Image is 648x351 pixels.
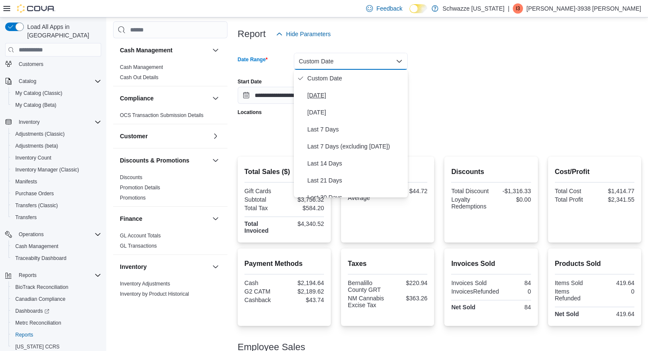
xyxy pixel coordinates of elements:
span: Dashboards [12,306,101,316]
span: Operations [19,231,44,238]
div: G2 CATM [244,288,283,295]
div: $2,194.64 [286,280,324,286]
div: $43.74 [286,297,324,303]
div: $0.00 [493,196,531,203]
a: Promotion Details [120,185,160,191]
span: Inventory Manager (Classic) [15,166,79,173]
div: Gift Cards [244,188,283,194]
button: Reports [15,270,40,280]
div: $4,340.52 [286,220,324,227]
span: Cash Management [12,241,101,251]
a: GL Transactions [120,243,157,249]
span: Reports [19,272,37,279]
span: Adjustments (Classic) [12,129,101,139]
div: Select listbox [294,70,408,197]
div: Total Tax [244,205,283,211]
button: Transfers (Classic) [9,200,105,211]
button: Reports [2,269,105,281]
span: Adjustments (beta) [12,141,101,151]
span: Canadian Compliance [15,296,65,302]
span: Transfers [12,212,101,223]
div: Items Refunded [555,288,593,302]
h3: Cash Management [120,46,173,54]
h3: Report [238,29,266,39]
h3: Compliance [120,94,153,103]
div: $3,756.32 [286,196,324,203]
button: My Catalog (Classic) [9,87,105,99]
div: -$1,316.33 [493,188,531,194]
div: 419.64 [596,280,634,286]
a: Metrc Reconciliation [12,318,65,328]
span: Adjustments (beta) [15,143,58,149]
button: Customers [2,58,105,70]
div: Total Cost [555,188,593,194]
span: Last 21 Days [307,175,404,185]
strong: Net Sold [451,304,475,311]
span: Traceabilty Dashboard [15,255,66,262]
a: Inventory by Product Historical [120,291,189,297]
h2: Taxes [348,259,427,269]
div: 0 [596,288,634,295]
span: Hide Parameters [286,30,331,38]
div: $584.20 [286,205,324,211]
span: Metrc Reconciliation [15,320,61,326]
div: Items Sold [555,280,593,286]
span: Transfers (Classic) [12,200,101,211]
span: Catalog [19,78,36,85]
h2: Products Sold [555,259,634,269]
div: Total Discount [451,188,489,194]
button: Discounts & Promotions [120,156,209,165]
button: Customer [120,132,209,140]
span: Last 7 Days [307,124,404,134]
button: Operations [2,228,105,240]
div: $363.26 [389,295,428,302]
a: Adjustments (Classic) [12,129,68,139]
span: My Catalog (Classic) [15,90,63,97]
div: $2,341.55 [596,196,634,203]
a: Cash Out Details [120,74,159,80]
p: [PERSON_NAME]-3938 [PERSON_NAME] [526,3,641,14]
button: Canadian Compliance [9,293,105,305]
span: Last 30 Days [307,192,404,203]
label: Locations [238,109,262,116]
span: GL Transactions [120,243,157,249]
div: 84 [493,280,531,286]
div: Subtotal [244,196,283,203]
span: OCS Transaction Submission Details [120,112,204,119]
h2: Invoices Sold [451,259,531,269]
div: $2,189.62 [286,288,324,295]
span: GL Account Totals [120,232,161,239]
span: Traceabilty Dashboard [12,253,101,263]
a: Adjustments (beta) [12,141,62,151]
a: Dashboards [9,305,105,317]
a: Promotions [120,195,146,201]
a: Customers [15,59,47,69]
span: Reports [15,331,33,338]
span: BioTrack Reconciliation [15,284,68,291]
a: Cash Management [120,64,163,70]
span: Promotions [120,194,146,201]
button: Inventory [15,117,43,127]
button: Inventory Manager (Classic) [9,164,105,176]
h2: Payment Methods [244,259,324,269]
span: Manifests [15,178,37,185]
button: Finance [210,214,221,224]
span: Inventory [15,117,101,127]
button: My Catalog (Beta) [9,99,105,111]
span: Customers [19,61,43,68]
div: InvoicesRefunded [451,288,499,295]
label: Start Date [238,78,262,85]
div: Cash [244,280,283,286]
button: Metrc Reconciliation [9,317,105,329]
div: Cashback [244,297,283,303]
a: Cash Management [12,241,62,251]
span: Feedback [376,4,402,13]
h3: Inventory [120,263,147,271]
h3: Discounts & Promotions [120,156,189,165]
button: Compliance [120,94,209,103]
div: Isaac-3938 Holliday [513,3,523,14]
h2: Discounts [451,167,531,177]
input: Press the down key to open a popover containing a calendar. [238,87,319,104]
a: Inventory Manager (Classic) [12,165,82,175]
